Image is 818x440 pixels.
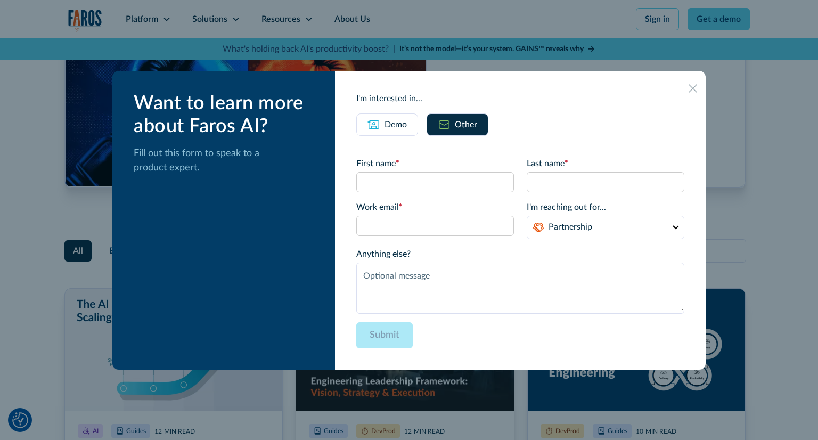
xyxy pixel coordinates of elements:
form: Email Form [356,157,684,348]
label: Work email [356,201,514,214]
p: Fill out this form to speak to a product expert. [134,146,318,175]
div: Other [455,118,477,131]
label: I'm reaching out for... [527,201,684,214]
div: Demo [385,118,407,131]
label: First name [356,157,514,170]
input: Submit [356,322,413,348]
div: Want to learn more about Faros AI? [134,92,318,138]
div: I'm interested in... [356,92,684,105]
label: Anything else? [356,248,684,260]
label: Last name [527,157,684,170]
